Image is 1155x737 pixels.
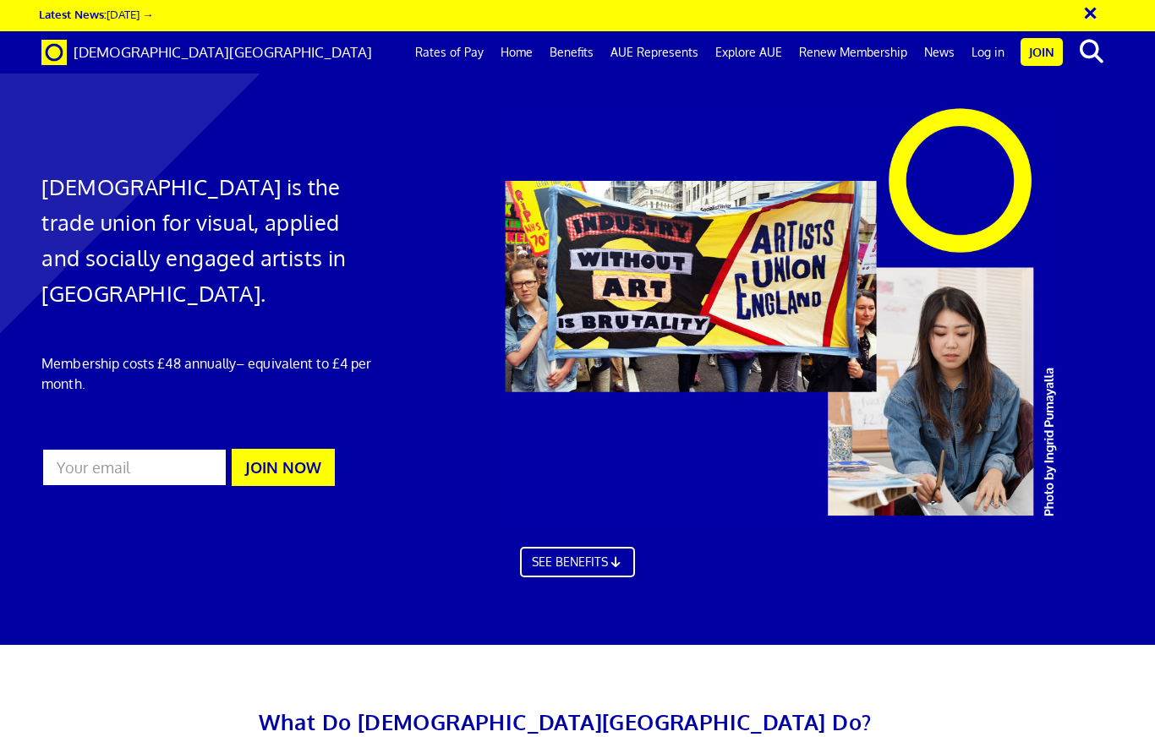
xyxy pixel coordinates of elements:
[1066,34,1118,69] button: search
[963,31,1013,74] a: Log in
[41,448,227,487] input: Your email
[39,7,153,21] a: Latest News:[DATE] →
[1021,38,1063,66] a: Join
[29,31,385,74] a: Brand [DEMOGRAPHIC_DATA][GEOGRAPHIC_DATA]
[232,449,335,486] button: JOIN NOW
[602,31,707,74] a: AUE Represents
[916,31,963,74] a: News
[407,31,492,74] a: Rates of Pay
[541,31,602,74] a: Benefits
[74,43,372,61] span: [DEMOGRAPHIC_DATA][GEOGRAPHIC_DATA]
[492,31,541,74] a: Home
[707,31,791,74] a: Explore AUE
[520,547,635,577] a: SEE BENEFITS
[41,353,382,394] p: Membership costs £48 annually – equivalent to £4 per month.
[791,31,916,74] a: Renew Membership
[41,169,382,311] h1: [DEMOGRAPHIC_DATA] is the trade union for visual, applied and socially engaged artists in [GEOGRA...
[39,7,107,21] strong: Latest News:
